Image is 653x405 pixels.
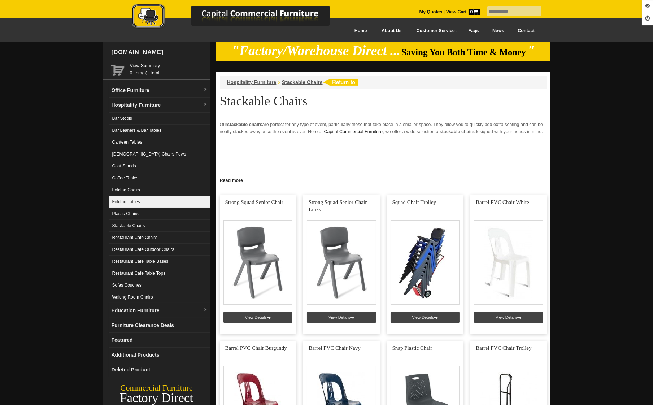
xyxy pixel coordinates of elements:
a: Faqs [462,23,486,39]
a: Click to read more [216,175,550,184]
span: 0 item(s), Total: [130,62,208,75]
a: Capital Commercial Furniture [324,129,383,134]
a: Restaurant Cafe Table Tops [109,267,210,279]
a: Education Furnituredropdown [109,303,210,318]
a: Coat Stands [109,160,210,172]
a: Coffee Tables [109,172,210,184]
a: Capital Commercial Furniture Logo [112,4,365,32]
strong: stackable chairs [440,129,475,134]
a: Stackable Chairs [109,220,210,232]
img: dropdown [203,103,208,107]
a: Restaurant Cafe Chairs [109,232,210,244]
h1: Stackable Chairs [220,94,547,108]
a: Folding Tables [109,196,210,208]
a: Contact [511,23,541,39]
em: "Factory/Warehouse Direct ... [232,43,400,58]
a: About Us [374,23,408,39]
a: My Quotes [419,9,443,14]
a: Plastic Chairs [109,208,210,220]
a: Bar Leaners & Bar Tables [109,125,210,136]
div: Commercial Furniture [103,383,210,393]
img: dropdown [203,88,208,92]
li: › [278,79,280,86]
img: dropdown [203,308,208,312]
a: Restaurant Cafe Outdoor Chairs [109,244,210,256]
img: return to [323,79,358,86]
a: [DEMOGRAPHIC_DATA] Chairs Pews [109,148,210,160]
strong: View Cart [446,9,480,14]
strong: stackable chairs [227,122,262,127]
a: View Cart0 [445,9,480,14]
a: Hospitality Furniture [227,79,277,85]
a: Additional Products [109,348,210,362]
a: Office Furnituredropdown [109,83,210,98]
a: Sofas Couches [109,279,210,291]
a: Canteen Tables [109,136,210,148]
a: Customer Service [408,23,461,39]
img: Capital Commercial Furniture Logo [112,4,365,30]
a: Restaurant Cafe Table Bases [109,256,210,267]
a: Stackable Chairs [282,79,323,85]
a: Waiting Room Chairs [109,291,210,303]
a: Deleted Product [109,362,210,377]
a: Folding Chairs [109,184,210,196]
div: Factory Direct [103,393,210,403]
div: [DOMAIN_NAME] [109,42,210,63]
a: Bar Stools [109,113,210,125]
a: News [486,23,511,39]
a: Furniture Clearance Deals [109,318,210,333]
a: Hospitality Furnituredropdown [109,98,210,113]
span: 0 [469,9,480,15]
span: Saving You Both Time & Money [401,47,526,57]
a: Featured [109,333,210,348]
p: Our are perfect for any type of event, particularly those that take place in a smaller space. The... [220,121,547,135]
a: View Summary [130,62,208,69]
em: " [527,43,535,58]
